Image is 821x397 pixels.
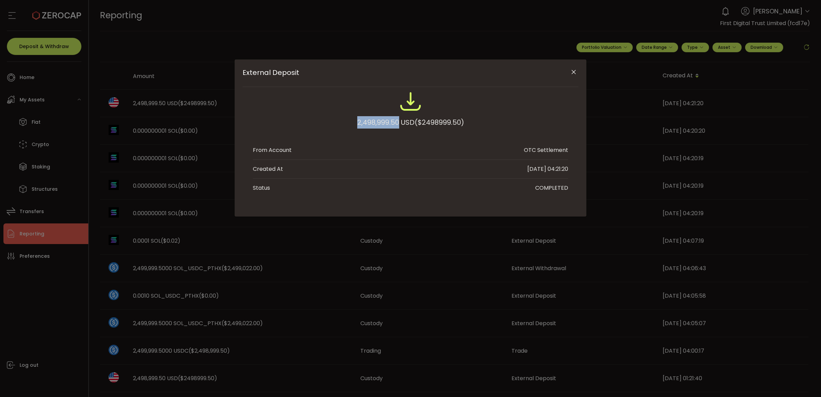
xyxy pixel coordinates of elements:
div: OTC Settlement [524,146,568,154]
div: [DATE] 04:21:20 [527,165,568,173]
div: Status [253,184,270,192]
iframe: Chat Widget [787,364,821,397]
button: Close [567,66,580,78]
div: External Deposit [235,59,586,217]
div: Created At [253,165,283,173]
div: 2,498,999.50 USD [357,116,464,129]
div: From Account [253,146,292,154]
div: COMPLETED [535,184,568,192]
span: External Deposit [243,68,545,77]
span: ($2498999.50) [415,116,464,129]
